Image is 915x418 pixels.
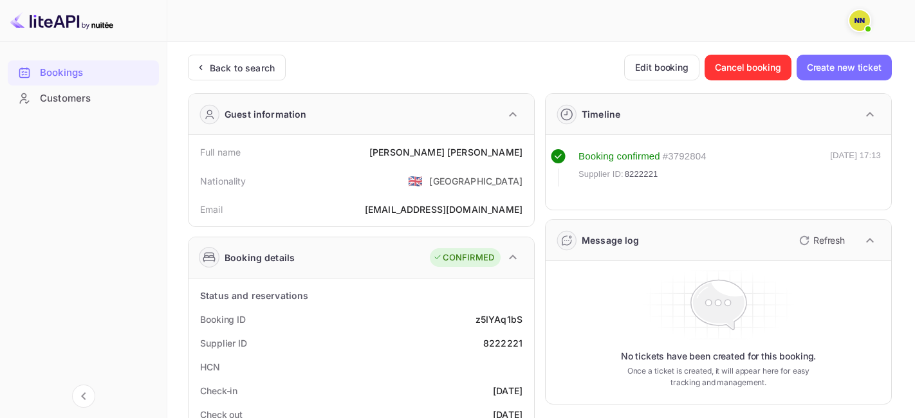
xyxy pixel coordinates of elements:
[200,360,220,374] div: HCN
[200,289,308,302] div: Status and reservations
[624,55,699,80] button: Edit booking
[200,313,246,326] div: Booking ID
[813,233,845,247] p: Refresh
[210,61,275,75] div: Back to search
[663,149,707,164] div: # 3792804
[582,107,620,121] div: Timeline
[797,55,892,80] button: Create new ticket
[582,233,640,247] div: Message log
[830,149,881,186] div: [DATE] 17:13
[705,55,791,80] button: Cancel booking
[578,149,660,164] div: Booking confirmed
[365,203,522,216] div: [EMAIL_ADDRESS][DOMAIN_NAME]
[429,174,522,188] div: [GEOGRAPHIC_DATA]
[8,86,159,111] div: Customers
[483,336,522,350] div: 8222221
[225,251,295,264] div: Booking details
[200,336,247,350] div: Supplier ID
[791,230,850,251] button: Refresh
[476,313,522,326] div: z5IYAq1bS
[40,91,152,106] div: Customers
[433,251,494,264] div: CONFIRMED
[408,169,423,192] span: United States
[8,60,159,84] a: Bookings
[8,60,159,86] div: Bookings
[200,384,237,397] div: Check-in
[849,10,870,31] img: N/A N/A
[626,365,811,388] p: Once a ticket is created, it will appear here for easy tracking and management.
[10,10,113,31] img: LiteAPI logo
[200,174,246,188] div: Nationality
[40,66,152,80] div: Bookings
[225,107,307,121] div: Guest information
[578,168,624,181] span: Supplier ID:
[200,203,223,216] div: Email
[621,350,817,363] p: No tickets have been created for this booking.
[369,145,522,159] div: [PERSON_NAME] [PERSON_NAME]
[625,168,658,181] span: 8222221
[200,145,241,159] div: Full name
[72,385,95,408] button: Collapse navigation
[493,384,522,397] div: [DATE]
[8,86,159,110] a: Customers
